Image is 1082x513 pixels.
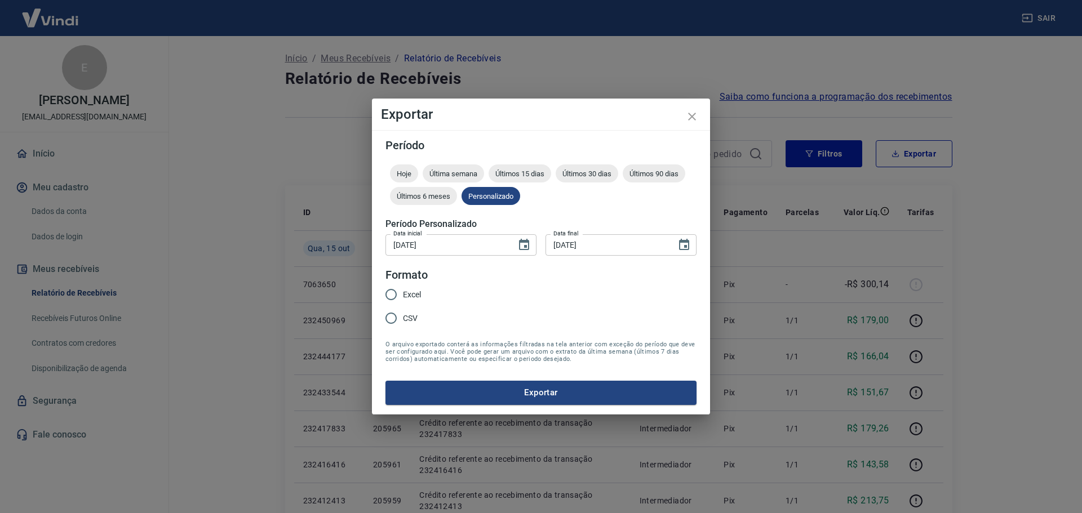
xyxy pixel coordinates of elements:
[489,169,551,178] span: Últimos 15 dias
[393,229,422,238] label: Data inicial
[381,108,701,121] h4: Exportar
[623,169,685,178] span: Últimos 90 dias
[423,164,484,182] div: Última semana
[403,313,418,324] span: CSV
[553,229,579,238] label: Data final
[679,103,706,130] button: close
[390,192,457,200] span: Últimos 6 meses
[385,234,508,255] input: DD/MM/YYYY
[623,164,685,182] div: Últimos 90 dias
[385,218,697,230] h5: Período Personalizado
[385,140,697,151] h5: Período
[546,234,668,255] input: DD/MM/YYYY
[385,267,428,283] legend: Formato
[462,192,520,200] span: Personalizado
[673,234,695,256] button: Choose date, selected date is 15 de out de 2025
[423,169,484,178] span: Última semana
[513,234,535,256] button: Choose date, selected date is 13 de out de 2025
[390,169,418,178] span: Hoje
[489,164,551,182] div: Últimos 15 dias
[556,169,618,178] span: Últimos 30 dias
[403,289,421,301] span: Excel
[462,187,520,205] div: Personalizado
[385,341,697,363] span: O arquivo exportado conterá as informações filtradas na tela anterior com exceção do período que ...
[385,381,697,404] button: Exportar
[556,164,618,182] div: Últimos 30 dias
[390,187,457,205] div: Últimos 6 meses
[390,164,418,182] div: Hoje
